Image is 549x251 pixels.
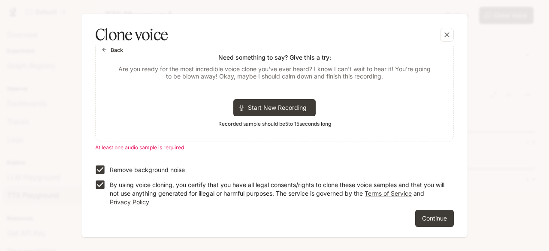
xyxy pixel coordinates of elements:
[110,181,447,206] p: By using voice cloning, you certify that you have all legal consents/rights to clone these voice ...
[218,120,331,128] span: Recorded sample should be 5 to 15 seconds long
[95,143,454,152] p: At least one audio sample is required
[248,103,312,112] span: Start New Recording
[233,99,316,116] div: Start New Recording
[95,24,168,45] h5: Clone voice
[99,43,127,57] button: Back
[218,53,331,62] p: Need something to say? Give this a try:
[365,190,412,197] a: Terms of Service
[110,166,185,174] p: Remove background noise
[110,198,149,206] a: Privacy Policy
[415,210,454,227] button: Continue
[116,65,433,80] p: Are you ready for the most incredible voice clone you've ever heard? I know I can't wait to hear ...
